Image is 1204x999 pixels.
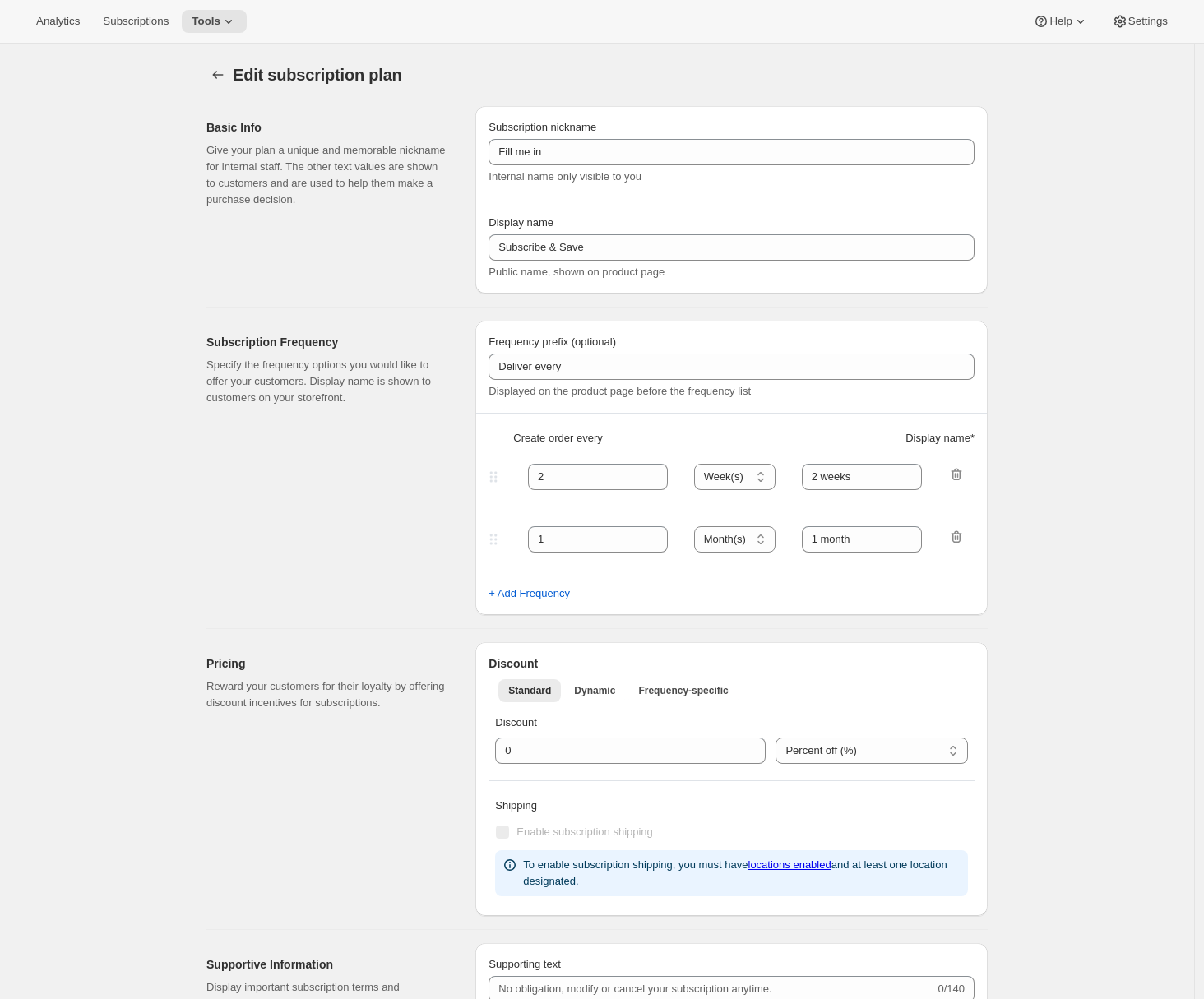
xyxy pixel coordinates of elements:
input: Subscribe & Save [489,139,975,165]
button: + Add Frequency [479,580,580,607]
input: 1 month [802,464,923,490]
button: Subscription plans [206,63,229,86]
input: Subscribe & Save [489,234,975,261]
h2: Pricing [206,655,449,672]
p: Give your plan a unique and memorable nickname for internal staff. The other text values are show... [206,142,449,208]
span: Standard [508,684,551,697]
span: Analytics [36,15,80,28]
h2: Supportive Information [206,956,449,973]
span: Enable subscription shipping [516,826,653,838]
span: Display name * [905,430,975,446]
span: Internal name only visible to you [489,170,641,183]
h2: Subscription Frequency [206,334,449,350]
span: Display name [489,216,553,229]
span: Supporting text [489,958,560,970]
span: Frequency-specific [638,684,728,697]
span: Tools [192,15,220,28]
input: 1 month [802,526,923,553]
button: Help [1023,10,1098,33]
button: Settings [1102,10,1178,33]
span: Displayed on the product page before the frequency list [489,385,751,397]
span: + Add Frequency [489,585,570,602]
span: Edit subscription plan [233,66,402,84]
input: 10 [495,738,741,764]
p: Reward your customers for their loyalty by offering discount incentives for subscriptions. [206,678,449,711]
h2: Basic Info [206,119,449,136]
span: Subscriptions [103,15,169,28]
h2: Discount [489,655,975,672]
input: Deliver every [489,354,975,380]
span: Settings [1128,15,1168,28]
span: Subscription nickname [489,121,596,133]
button: Tools [182,10,247,33]
span: Dynamic [574,684,615,697]
button: Subscriptions [93,10,178,33]
p: Discount [495,715,968,731]
span: Help [1049,15,1072,28]
p: To enable subscription shipping, you must have and at least one location designated. [523,857,961,890]
p: Specify the frequency options you would like to offer your customers. Display name is shown to cu... [206,357,449,406]
span: Frequency prefix (optional) [489,335,616,348]
span: Public name, shown on product page [489,266,665,278]
a: locations enabled [748,858,831,871]
p: Shipping [495,798,968,814]
button: Analytics [26,10,90,33]
span: Create order every [513,430,602,446]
